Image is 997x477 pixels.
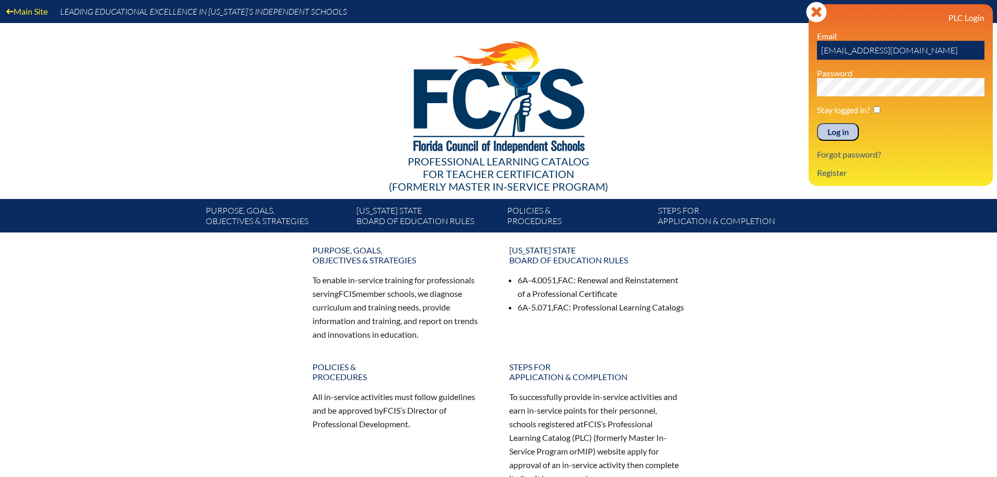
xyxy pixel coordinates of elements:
[390,23,607,166] img: FCISlogo221.eps
[518,273,685,301] li: 6A-4.0051, : Renewal and Reinstatement of a Professional Certificate
[312,390,488,431] p: All in-service activities must follow guidelines and be approved by ’s Director of Professional D...
[2,4,52,18] a: Main Site
[654,203,804,232] a: Steps forapplication & completion
[817,105,870,115] label: Stay logged in?
[817,13,984,23] h3: PLC Login
[806,2,827,23] svg: Close
[197,155,800,193] div: Professional Learning Catalog (formerly Master In-service Program)
[503,241,691,269] a: [US_STATE] StateBoard of Education rules
[584,419,601,429] span: FCIS
[503,203,654,232] a: Policies &Procedures
[352,203,503,232] a: [US_STATE] StateBoard of Education rules
[503,358,691,386] a: Steps forapplication & completion
[423,168,574,180] span: for Teacher Certification
[518,301,685,314] li: 6A-5.071, : Professional Learning Catalogs
[339,289,356,298] span: FCIS
[201,203,352,232] a: Purpose, goals,objectives & strategies
[817,68,853,78] label: Password
[817,123,859,141] input: Log in
[577,446,593,456] span: MIP
[817,31,837,41] label: Email
[383,405,400,415] span: FCIS
[813,165,851,180] a: Register
[813,147,885,161] a: Forgot password?
[553,302,569,312] span: FAC
[575,432,589,442] span: PLC
[306,241,495,269] a: Purpose, goals,objectives & strategies
[306,358,495,386] a: Policies &Procedures
[558,275,574,285] span: FAC
[312,273,488,341] p: To enable in-service training for professionals serving member schools, we diagnose curriculum an...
